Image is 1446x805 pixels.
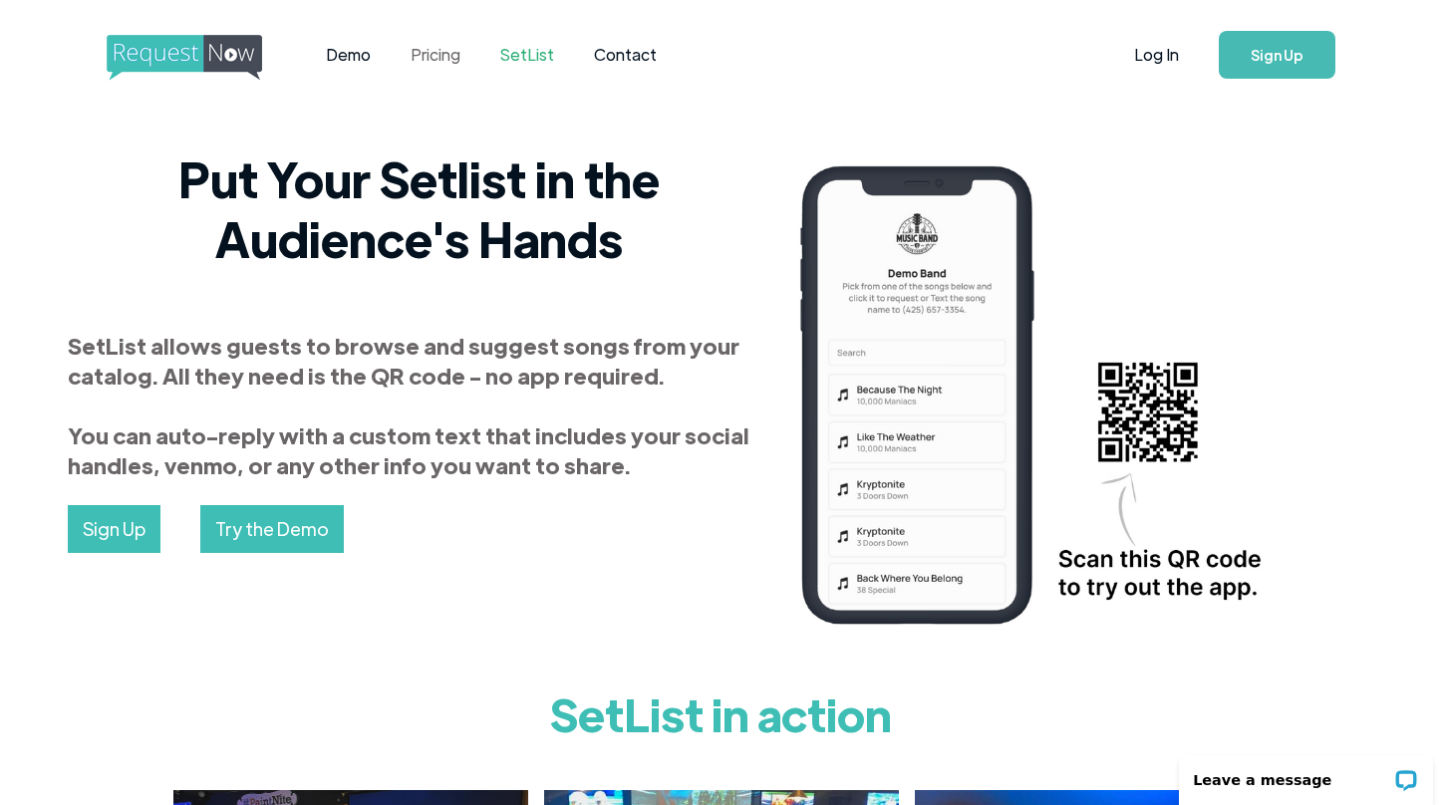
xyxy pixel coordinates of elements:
[107,35,256,75] a: home
[107,35,299,81] img: requestnow logo
[1114,20,1199,90] a: Log In
[306,24,391,86] a: Demo
[391,24,480,86] a: Pricing
[68,148,769,268] h2: Put Your Setlist in the Audience's Hands
[1166,742,1446,805] iframe: LiveChat chat widget
[68,505,160,553] a: Sign Up
[574,24,677,86] a: Contact
[68,331,749,479] strong: SetList allows guests to browse and suggest songs from your catalog. All they need is the QR code...
[173,673,1270,753] h1: SetList in action
[1219,31,1335,79] a: Sign Up
[480,24,574,86] a: SetList
[200,505,344,553] a: Try the Demo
